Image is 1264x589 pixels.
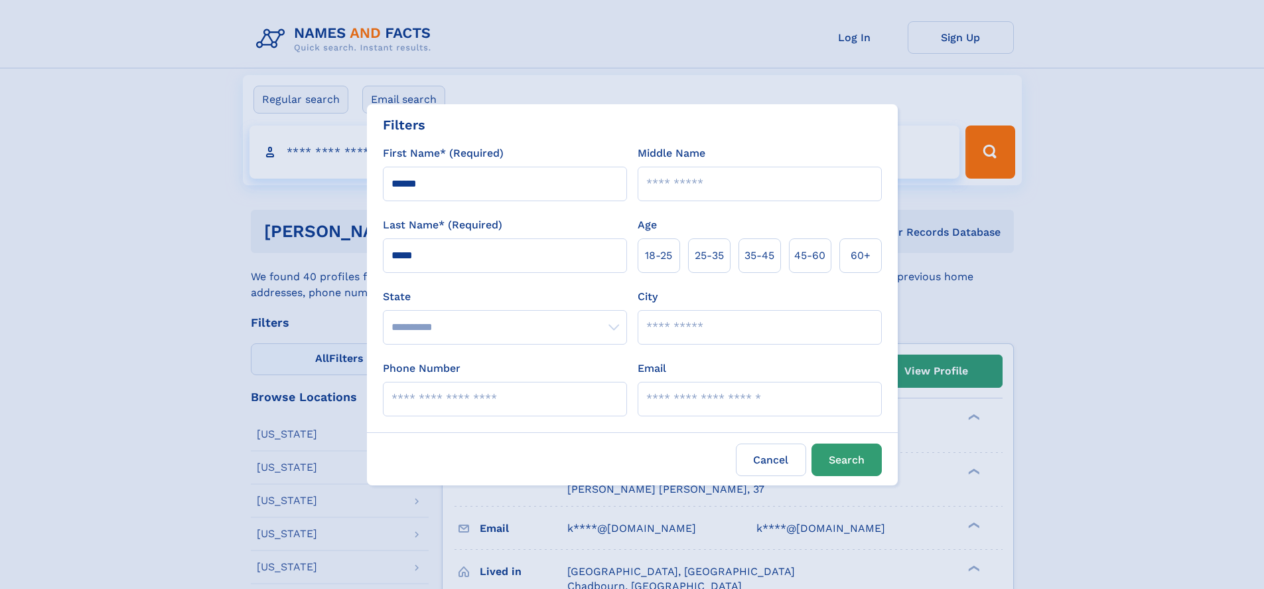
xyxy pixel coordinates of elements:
[744,248,774,264] span: 35‑45
[383,217,502,233] label: Last Name* (Required)
[695,248,724,264] span: 25‑35
[638,145,705,161] label: Middle Name
[811,444,882,476] button: Search
[383,289,627,305] label: State
[638,361,666,377] label: Email
[645,248,672,264] span: 18‑25
[383,361,460,377] label: Phone Number
[736,444,806,476] label: Cancel
[638,217,657,233] label: Age
[638,289,658,305] label: City
[383,145,504,161] label: First Name* (Required)
[851,248,871,264] span: 60+
[383,115,425,135] div: Filters
[794,248,825,264] span: 45‑60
